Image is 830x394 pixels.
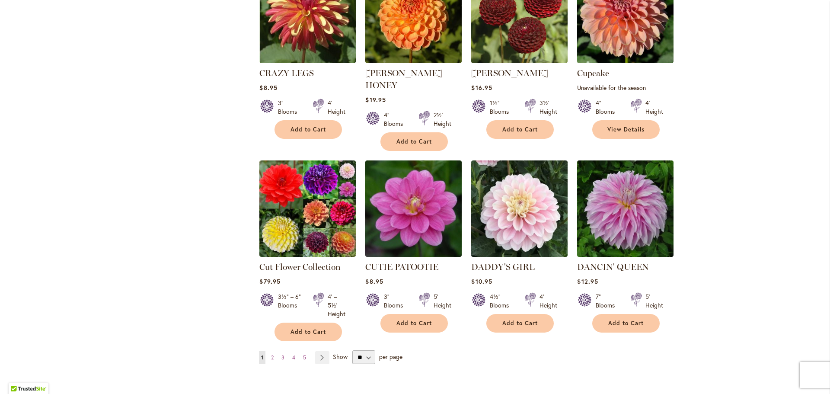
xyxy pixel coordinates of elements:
[259,277,280,285] span: $79.95
[278,99,302,116] div: 3" Blooms
[434,111,451,128] div: 2½' Height
[434,292,451,310] div: 5' Height
[645,99,663,116] div: 4' Height
[278,292,302,318] div: 3½" – 6" Blooms
[379,352,402,361] span: per page
[259,68,314,78] a: CRAZY LEGS
[380,132,448,151] button: Add to Cart
[577,57,674,65] a: Cupcake
[502,320,538,327] span: Add to Cart
[577,160,674,257] img: Dancin' Queen
[301,351,308,364] a: 5
[328,99,345,116] div: 4' Height
[271,354,274,361] span: 2
[486,120,554,139] button: Add to Cart
[290,126,326,133] span: Add to Cart
[365,277,383,285] span: $8.95
[645,292,663,310] div: 5' Height
[290,328,326,336] span: Add to Cart
[259,83,277,92] span: $8.95
[592,314,660,333] button: Add to Cart
[486,314,554,333] button: Add to Cart
[365,262,438,272] a: CUTIE PATOOTIE
[303,354,306,361] span: 5
[608,320,644,327] span: Add to Cart
[365,68,442,90] a: [PERSON_NAME] HONEY
[261,354,263,361] span: 1
[471,262,535,272] a: DADDY'S GIRL
[596,99,620,116] div: 4" Blooms
[275,323,342,341] button: Add to Cart
[259,250,356,259] a: CUT FLOWER COLLECTION
[279,351,287,364] a: 3
[380,314,448,333] button: Add to Cart
[328,292,345,318] div: 4' – 5½' Height
[275,120,342,139] button: Add to Cart
[596,292,620,310] div: 7" Blooms
[471,57,568,65] a: CROSSFIELD EBONY
[6,363,31,388] iframe: Launch Accessibility Center
[281,354,284,361] span: 3
[471,68,548,78] a: [PERSON_NAME]
[396,320,432,327] span: Add to Cart
[365,160,462,257] img: CUTIE PATOOTIE
[577,83,674,92] p: Unavailable for the season
[471,277,492,285] span: $10.95
[607,126,645,133] span: View Details
[592,120,660,139] a: View Details
[539,99,557,116] div: 3½' Height
[490,292,514,310] div: 4½" Blooms
[259,57,356,65] a: CRAZY LEGS
[539,292,557,310] div: 4' Height
[259,262,341,272] a: Cut Flower Collection
[292,354,295,361] span: 4
[396,138,432,145] span: Add to Cart
[365,250,462,259] a: CUTIE PATOOTIE
[365,57,462,65] a: CRICHTON HONEY
[259,160,356,257] img: CUT FLOWER COLLECTION
[577,250,674,259] a: Dancin' Queen
[577,262,649,272] a: DANCIN' QUEEN
[490,99,514,116] div: 1½" Blooms
[384,111,408,128] div: 4" Blooms
[577,68,609,78] a: Cupcake
[471,83,492,92] span: $16.95
[333,352,348,361] span: Show
[502,126,538,133] span: Add to Cart
[365,96,386,104] span: $19.95
[471,160,568,257] img: DADDY'S GIRL
[384,292,408,310] div: 3" Blooms
[471,250,568,259] a: DADDY'S GIRL
[577,277,598,285] span: $12.95
[290,351,297,364] a: 4
[269,351,276,364] a: 2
